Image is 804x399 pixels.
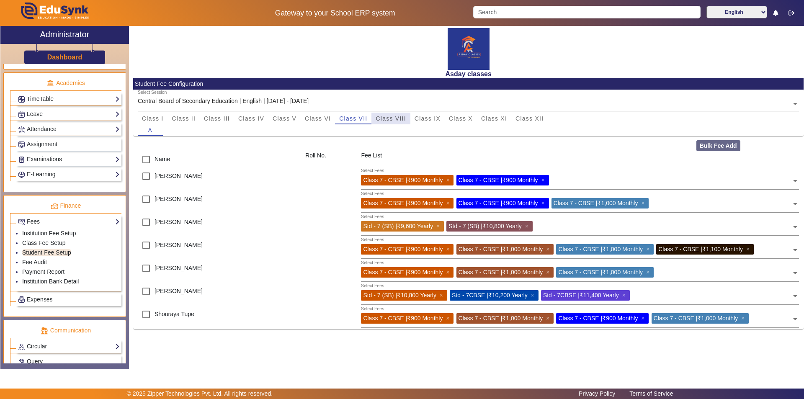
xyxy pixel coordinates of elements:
span: × [641,315,647,322]
span: Class VII [339,116,367,121]
span: × [446,269,451,275]
span: Class 7 - CBSE | ₹1,000 Monthly [654,315,738,322]
span: Class 7 - CBSE | ₹1,000 Monthly [459,315,543,322]
img: 6c26f0c6-1b4f-4b8f-9f13-0669d385e8b7 [448,28,490,70]
span: Assignment [27,141,57,147]
a: Privacy Policy [575,388,619,399]
span: Std - 7 (SB) | ₹10,800 Yearly [448,223,522,229]
span: Std - 7 (SB) | ₹10,800 Yearly [363,292,436,299]
span: × [446,315,451,322]
div: Fee List [357,151,804,168]
img: finance.png [51,202,58,210]
span: × [646,246,652,252]
a: Payment Report [22,268,64,275]
p: © 2025 Zipper Technologies Pvt. Ltd. All rights reserved. [127,389,273,398]
div: Name [133,151,301,168]
div: Roll No. [301,151,357,168]
span: Std - 7CBSE | ₹10,200 Yearly [452,292,528,299]
p: Finance [10,201,121,210]
span: × [525,223,531,229]
span: × [440,292,445,299]
div: [PERSON_NAME] [133,283,301,306]
span: Class I [142,116,164,121]
span: Class 7 - CBSE | ₹900 Monthly [558,315,638,322]
span: A [148,127,153,133]
span: × [741,315,747,322]
span: Class IX [415,116,441,121]
span: × [531,292,536,299]
span: Class 7 - CBSE | ₹1,000 Monthly [558,269,643,275]
span: Class 7 - CBSE | ₹1,000 Monthly [558,246,643,252]
span: × [622,292,627,299]
span: × [541,200,546,206]
span: Class IV [238,116,264,121]
div: Select Fees [361,260,384,266]
div: Select Fees [361,167,384,174]
span: × [646,269,652,275]
a: Assignment [18,139,120,149]
span: × [641,200,647,206]
span: Std - 7CBSE | ₹11,400 Yearly [543,292,619,299]
div: Select Fees [361,237,384,243]
span: × [746,246,752,252]
span: Class XI [481,116,507,121]
span: × [446,200,451,206]
span: × [446,177,451,183]
p: Communication [10,326,121,335]
span: Class VIII [376,116,406,121]
div: Select Fees [361,214,384,220]
img: academic.png [46,80,54,87]
span: × [546,315,551,322]
div: [PERSON_NAME] [133,214,301,237]
span: Class 7 - CBSE | ₹900 Monthly [363,315,443,322]
h5: Gateway to your School ERP system [206,9,464,18]
p: Academics [10,79,121,88]
mat-card-header: Student Fee Configuration [133,78,804,90]
span: Class 7 - CBSE | ₹1,000 Monthly [554,200,638,206]
span: Class 7 - CBSE | ₹1,100 Monthly [658,246,743,252]
a: Expenses [18,295,120,304]
div: Central Board of Secondary Education | English | [DATE] - [DATE] [138,97,309,106]
span: × [546,246,551,252]
img: communication.png [41,327,48,335]
div: Select Fees [361,283,384,289]
span: × [546,269,551,275]
h2: Administrator [40,29,90,39]
a: Terms of Service [625,388,677,399]
input: Search [473,6,700,18]
div: [PERSON_NAME] [133,168,301,191]
div: [PERSON_NAME] [133,237,301,260]
span: Expenses [27,296,52,303]
span: Class II [172,116,196,121]
a: Query [18,357,120,366]
img: Payroll.png [18,296,25,303]
a: Student Fee Setup [22,249,71,256]
h2: Asday classes [133,70,804,78]
a: Institution Fee Setup [22,230,76,237]
span: Class 7 - CBSE | ₹900 Monthly [459,177,538,183]
span: Std - 7 (SB) | ₹9,600 Yearly [363,223,433,229]
img: Assignments.png [18,142,25,148]
span: Query [27,358,43,365]
a: Dashboard [47,53,83,62]
span: Class 7 - CBSE | ₹1,000 Monthly [459,246,543,252]
span: × [436,223,442,229]
span: Class VI [305,116,331,121]
div: [PERSON_NAME] [133,260,301,283]
a: Class Fee Setup [22,239,66,246]
span: Class 7 - CBSE | ₹1,000 Monthly [459,269,543,275]
div: Select Fees [361,306,384,312]
span: Class 7 - CBSE | ₹900 Monthly [363,177,443,183]
span: Class XII [515,116,544,121]
span: Class V [273,116,296,121]
a: Fee Audit [22,259,47,265]
a: Administrator [0,26,129,44]
span: Class 7 - CBSE | ₹900 Monthly [459,200,538,206]
span: × [541,177,546,183]
span: Class III [204,116,230,121]
div: Select Session [138,89,167,96]
span: × [446,246,451,252]
h3: Dashboard [47,53,82,61]
img: Support-tickets.png [18,359,25,365]
span: Class X [449,116,473,121]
